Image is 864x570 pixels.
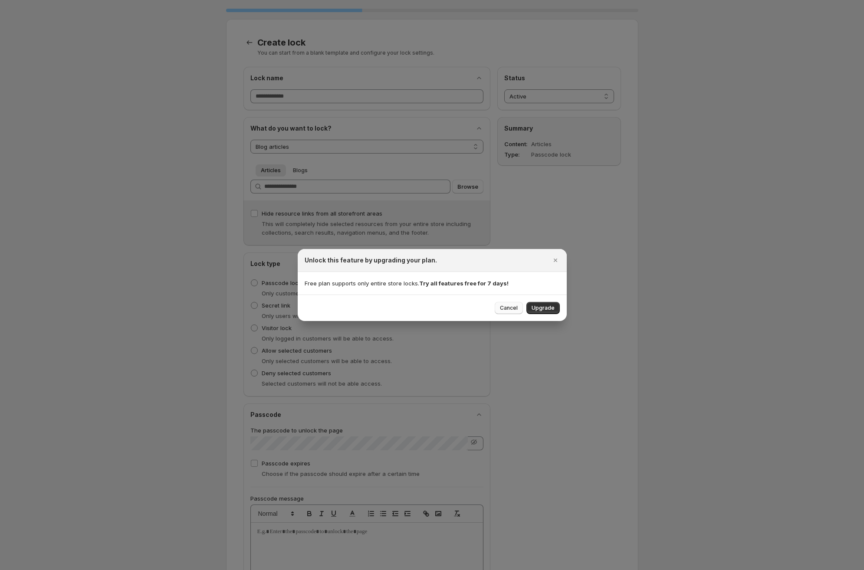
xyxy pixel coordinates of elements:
[305,256,437,265] h2: Unlock this feature by upgrading your plan.
[549,254,562,266] button: Close
[419,280,509,287] strong: Try all features free for 7 days!
[500,305,518,311] span: Cancel
[526,302,560,314] button: Upgrade
[305,279,560,288] p: Free plan supports only entire store locks.
[532,305,555,311] span: Upgrade
[495,302,523,314] button: Cancel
